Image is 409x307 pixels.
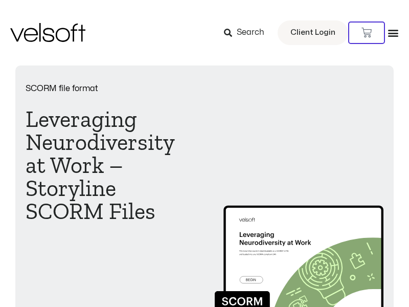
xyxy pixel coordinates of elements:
[10,23,85,42] img: Velsoft Training Materials
[290,26,335,39] span: Client Login
[237,26,264,39] span: Search
[388,27,399,38] div: Menu Toggle
[224,24,271,41] a: Search
[26,108,194,223] h1: Leveraging Neurodiversity at Work – Storyline SCORM Files
[278,20,348,45] a: Client Login
[26,84,194,93] p: SCORM file format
